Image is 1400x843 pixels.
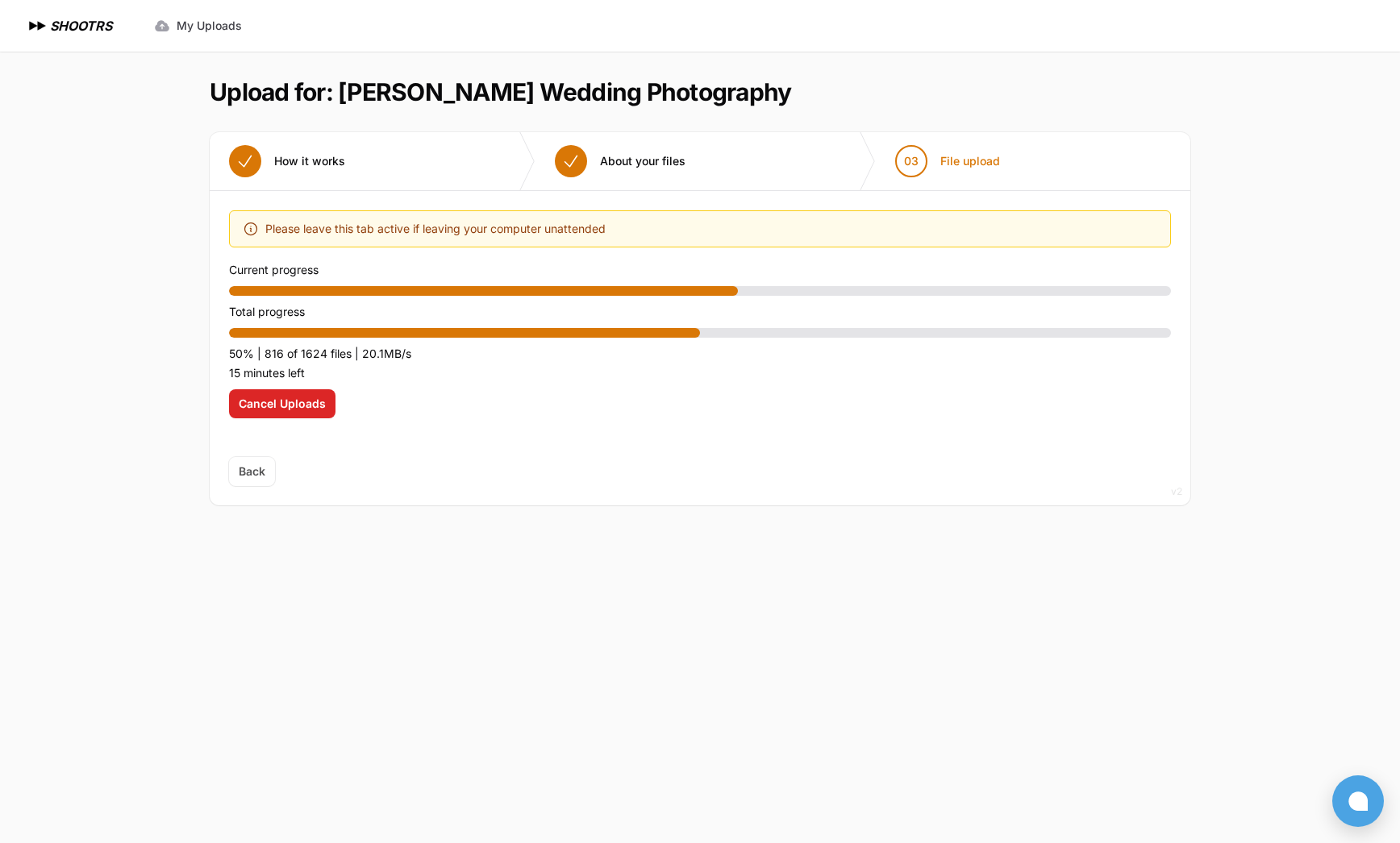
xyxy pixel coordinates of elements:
img: SHOOTRS [26,16,50,35]
a: SHOOTRS SHOOTRS [26,16,112,35]
p: 50% | 816 of 1624 files | 20.1MB/s [229,344,1171,363]
h1: Upload for: [PERSON_NAME] Wedding Photography [210,77,791,106]
button: About your files [535,132,705,190]
p: Total progress [229,302,1171,322]
a: My Uploads [144,11,252,40]
span: Please leave this tab active if leaving your computer unattended [265,219,606,239]
h1: SHOOTRS [50,16,112,35]
button: 03 File upload [876,132,1019,190]
div: v2 [1171,482,1182,501]
button: Open chat window [1332,775,1384,827]
span: 03 [904,153,919,169]
span: How it works [274,153,345,169]
button: Cancel Uploads [229,389,335,418]
p: 15 minutes left [229,363,1171,383]
span: File upload [940,153,1000,169]
span: My Uploads [177,18,242,34]
span: About your files [600,153,685,169]
p: Current progress [229,260,1171,280]
button: How it works [210,132,365,190]
span: Cancel Uploads [239,396,326,412]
